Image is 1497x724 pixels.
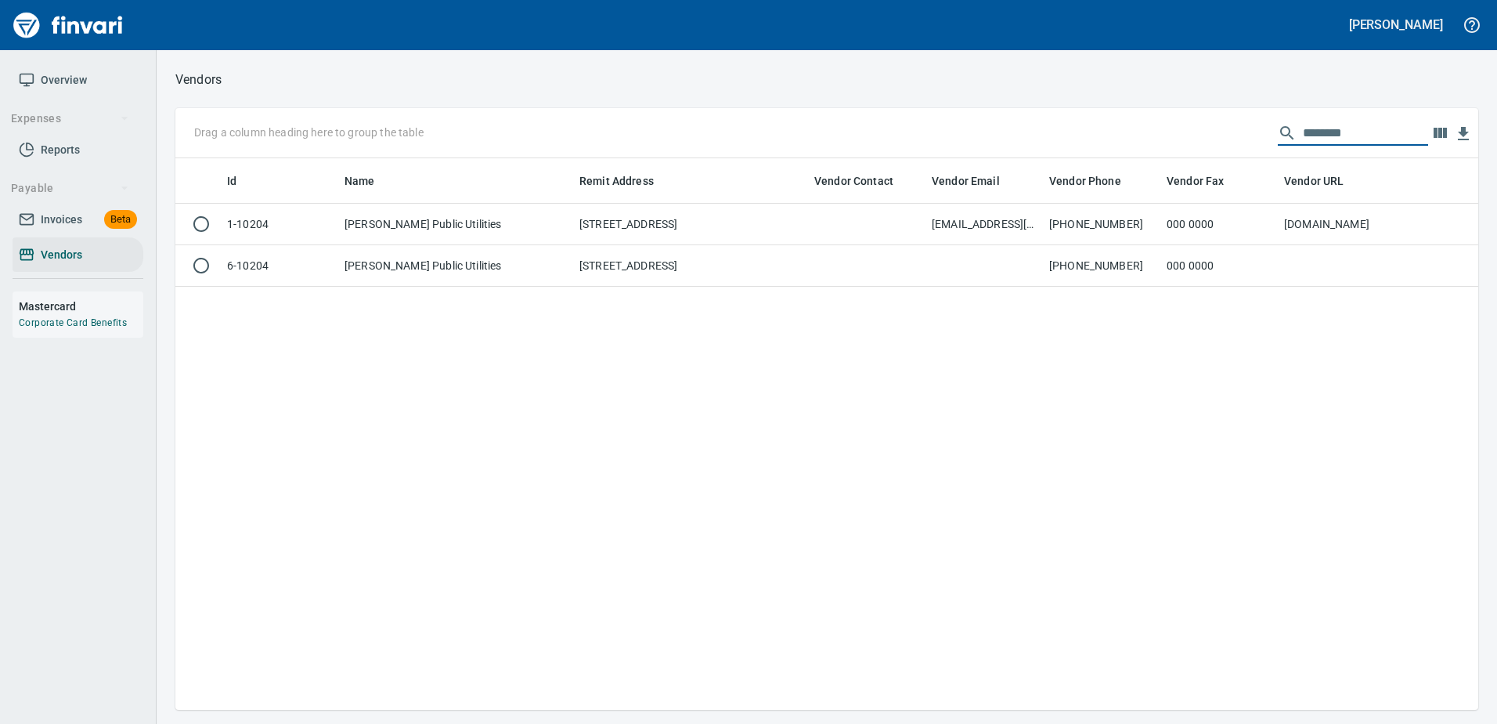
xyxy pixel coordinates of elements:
td: 000 0000 [1160,204,1278,245]
td: [PHONE_NUMBER] [1043,204,1160,245]
td: [STREET_ADDRESS] [573,204,808,245]
td: [PERSON_NAME] Public Utilities [338,245,573,287]
a: Reports [13,132,143,168]
td: 000 0000 [1160,245,1278,287]
span: Reports [41,140,80,160]
span: Invoices [41,210,82,230]
button: Payable [5,174,135,203]
button: Download Table [1452,122,1475,146]
p: Drag a column heading here to group the table [194,125,424,140]
span: Vendor Contact [814,172,893,190]
span: Vendor URL [1284,172,1365,190]
span: Name [344,172,375,190]
td: 1-10204 [221,204,338,245]
span: Vendor URL [1284,172,1344,190]
span: Overview [41,71,87,90]
td: [DOMAIN_NAME] [1278,204,1395,245]
a: Corporate Card Benefits [19,317,127,328]
span: Vendor Email [932,172,1000,190]
button: Choose columns to display [1428,121,1452,145]
span: Beta [104,211,137,229]
span: Id [227,172,257,190]
span: Vendor Phone [1049,172,1121,190]
span: Vendor Fax [1167,172,1225,190]
span: Remit Address [579,172,654,190]
span: Name [344,172,395,190]
span: Vendor Fax [1167,172,1245,190]
span: Vendors [41,245,82,265]
td: [STREET_ADDRESS] [573,245,808,287]
span: Expenses [11,109,129,129]
span: Payable [11,179,129,198]
td: [PHONE_NUMBER] [1043,245,1160,287]
h5: [PERSON_NAME] [1349,16,1443,33]
span: Remit Address [579,172,674,190]
span: Vendor Contact [814,172,914,190]
span: Vendor Email [932,172,1020,190]
button: Expenses [5,104,135,133]
h6: Mastercard [19,298,143,315]
img: Finvari [9,6,127,44]
span: Id [227,172,236,190]
a: Vendors [13,237,143,273]
nav: breadcrumb [175,71,222,89]
td: 6-10204 [221,245,338,287]
td: [EMAIL_ADDRESS][DOMAIN_NAME] [925,204,1043,245]
p: Vendors [175,71,222,89]
td: [PERSON_NAME] Public Utilities [338,204,573,245]
span: Vendor Phone [1049,172,1142,190]
a: Overview [13,63,143,98]
a: InvoicesBeta [13,202,143,237]
button: [PERSON_NAME] [1345,13,1447,37]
